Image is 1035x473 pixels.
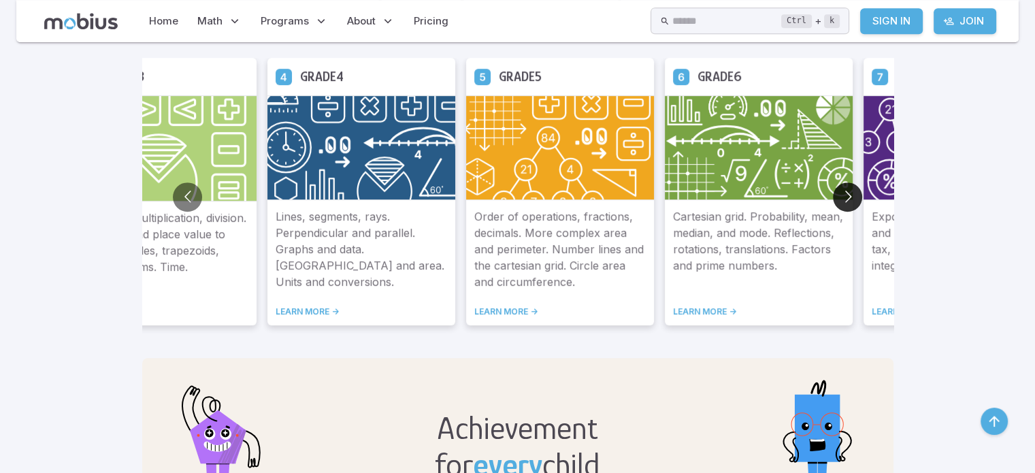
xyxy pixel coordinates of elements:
[276,208,447,290] p: Lines, segments, rays. Perpendicular and parallel. Graphs and data. [GEOGRAPHIC_DATA] and area. U...
[173,182,202,212] button: Go to previous slide
[781,14,812,28] kbd: Ctrl
[499,66,542,87] h5: Grade 5
[474,306,646,317] a: LEARN MORE ->
[824,14,840,28] kbd: k
[860,8,923,34] a: Sign In
[466,95,654,200] img: Grade 5
[77,210,248,290] p: Fractions, multiplication, division. Decimals, and place value to 1000. Triangles, trapezoids, pa...
[300,66,344,87] h5: Grade 4
[673,306,844,317] a: LEARN MORE ->
[261,14,309,29] span: Programs
[435,410,600,446] h2: Achievement
[197,14,223,29] span: Math
[697,66,742,87] h5: Grade 6
[347,14,376,29] span: About
[69,95,257,201] img: Grade 3
[474,68,491,84] a: Grade 5
[781,13,840,29] div: +
[665,95,853,200] img: Grade 6
[101,66,144,87] h5: Grade 3
[276,68,292,84] a: Grade 4
[934,8,996,34] a: Join
[673,68,689,84] a: Grade 6
[267,95,455,200] img: Grade 4
[474,208,646,290] p: Order of operations, fractions, decimals. More complex area and perimeter. Number lines and the c...
[145,5,182,37] a: Home
[872,68,888,84] a: Grade 7
[410,5,453,37] a: Pricing
[77,306,248,317] a: LEARN MORE ->
[673,208,844,290] p: Cartesian grid. Probability, mean, median, and mode. Reflections, rotations, translations. Factor...
[833,182,862,212] button: Go to next slide
[276,306,447,317] a: LEARN MORE ->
